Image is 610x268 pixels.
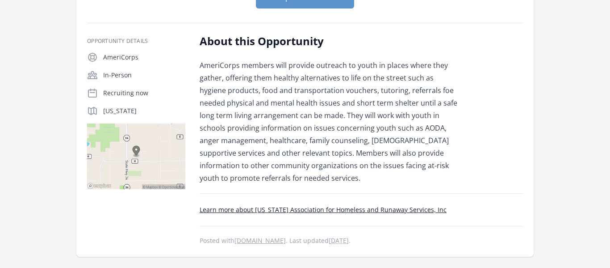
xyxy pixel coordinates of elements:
[200,34,461,48] h2: About this Opportunity
[103,71,185,80] p: In-Person
[234,236,286,245] a: [DOMAIN_NAME]
[200,237,523,244] p: Posted with . Last updated .
[87,38,185,45] h3: Opportunity Details
[103,106,185,115] p: [US_STATE]
[103,53,185,62] p: AmeriCorps
[200,205,447,214] a: Learn more about [US_STATE] Association for Homeless and Runaway Services, Inc
[200,59,461,184] p: AmeriCorps members will provide outreach to youth in places where they gather, offering them heal...
[87,123,185,189] img: Map
[103,89,185,98] p: Recruiting now
[329,236,349,245] abbr: Fri, Aug 8, 2025 12:38 AM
